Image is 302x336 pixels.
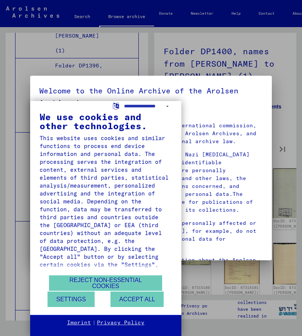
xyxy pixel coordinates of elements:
div: This website uses cookies and similar functions to process end device information and personal da... [40,134,172,308]
button: Reject non-essential cookies [49,275,162,291]
a: Imprint [67,319,91,327]
button: Accept all [110,292,164,307]
a: Privacy Policy [97,319,144,327]
div: We use cookies and other technologies. [40,112,172,130]
button: Settings [48,292,95,307]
